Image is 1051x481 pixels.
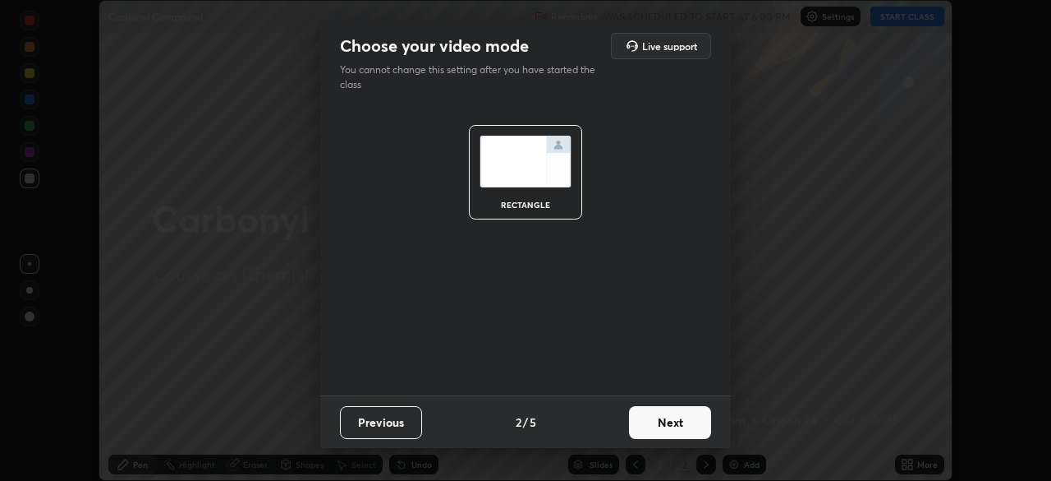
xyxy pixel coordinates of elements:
[340,35,529,57] h2: Choose your video mode
[340,406,422,439] button: Previous
[629,406,711,439] button: Next
[480,136,571,187] img: normalScreenIcon.ae25ed63.svg
[493,201,558,209] div: rectangle
[530,414,536,431] h4: 5
[642,41,697,51] h5: Live support
[340,62,606,92] p: You cannot change this setting after you have started the class
[523,414,528,431] h4: /
[516,414,521,431] h4: 2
